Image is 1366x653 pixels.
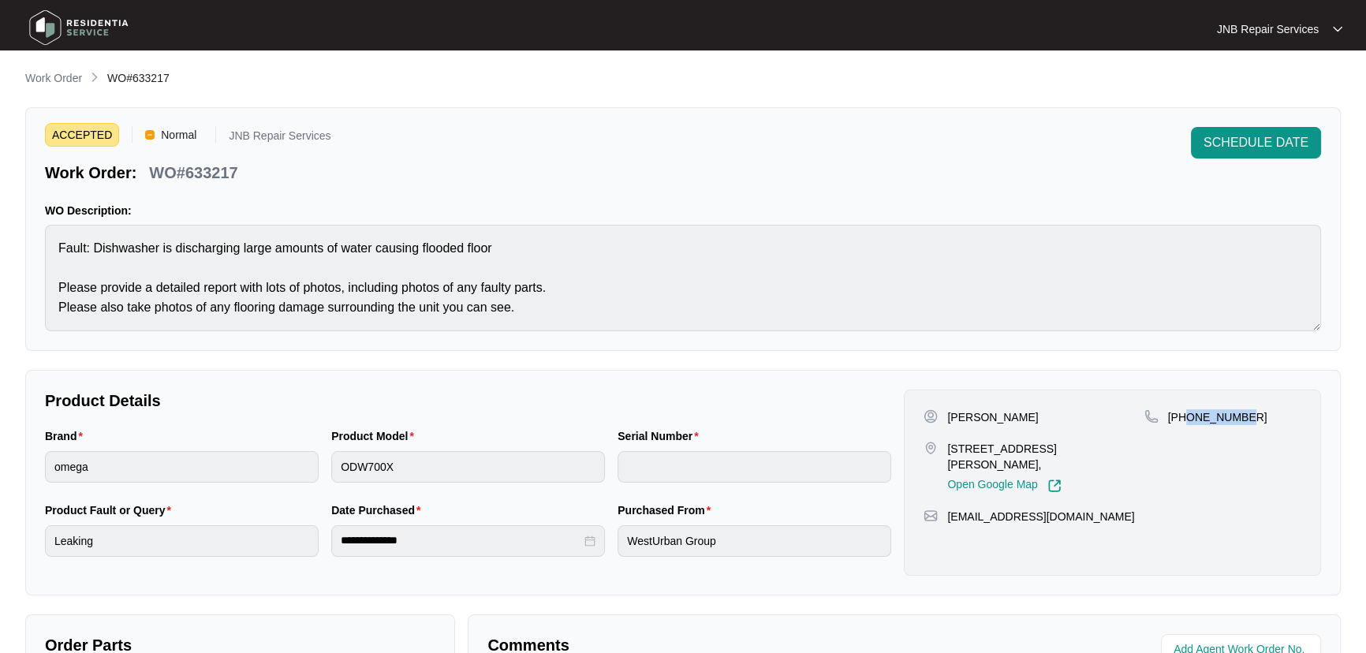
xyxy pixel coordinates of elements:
[45,162,136,184] p: Work Order:
[155,123,203,147] span: Normal
[145,130,155,140] img: Vercel Logo
[331,502,427,518] label: Date Purchased
[947,409,1038,425] p: [PERSON_NAME]
[25,70,82,86] p: Work Order
[618,428,704,444] label: Serial Number
[618,502,717,518] label: Purchased From
[45,123,119,147] span: ACCEPTED
[924,509,938,523] img: map-pin
[45,502,177,518] label: Product Fault or Query
[1204,133,1308,152] span: SCHEDULE DATE
[24,4,134,51] img: residentia service logo
[107,72,170,84] span: WO#633217
[618,525,891,557] input: Purchased From
[341,532,581,549] input: Date Purchased
[88,71,101,84] img: chevron-right
[947,479,1061,493] a: Open Google Map
[229,130,330,147] p: JNB Repair Services
[947,441,1144,472] p: [STREET_ADDRESS][PERSON_NAME],
[331,451,605,483] input: Product Model
[331,428,420,444] label: Product Model
[45,390,891,412] p: Product Details
[1191,127,1321,159] button: SCHEDULE DATE
[947,509,1134,524] p: [EMAIL_ADDRESS][DOMAIN_NAME]
[1047,479,1062,493] img: Link-External
[45,451,319,483] input: Brand
[924,409,938,424] img: user-pin
[1168,409,1267,425] p: [PHONE_NUMBER]
[45,225,1321,331] textarea: Fault: Dishwasher is discharging large amounts of water causing flooded floor Please provide a de...
[618,451,891,483] input: Serial Number
[1333,25,1342,33] img: dropdown arrow
[22,70,85,88] a: Work Order
[924,441,938,455] img: map-pin
[45,428,89,444] label: Brand
[1217,21,1319,37] p: JNB Repair Services
[45,203,1321,218] p: WO Description:
[1144,409,1159,424] img: map-pin
[149,162,237,184] p: WO#633217
[45,525,319,557] input: Product Fault or Query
